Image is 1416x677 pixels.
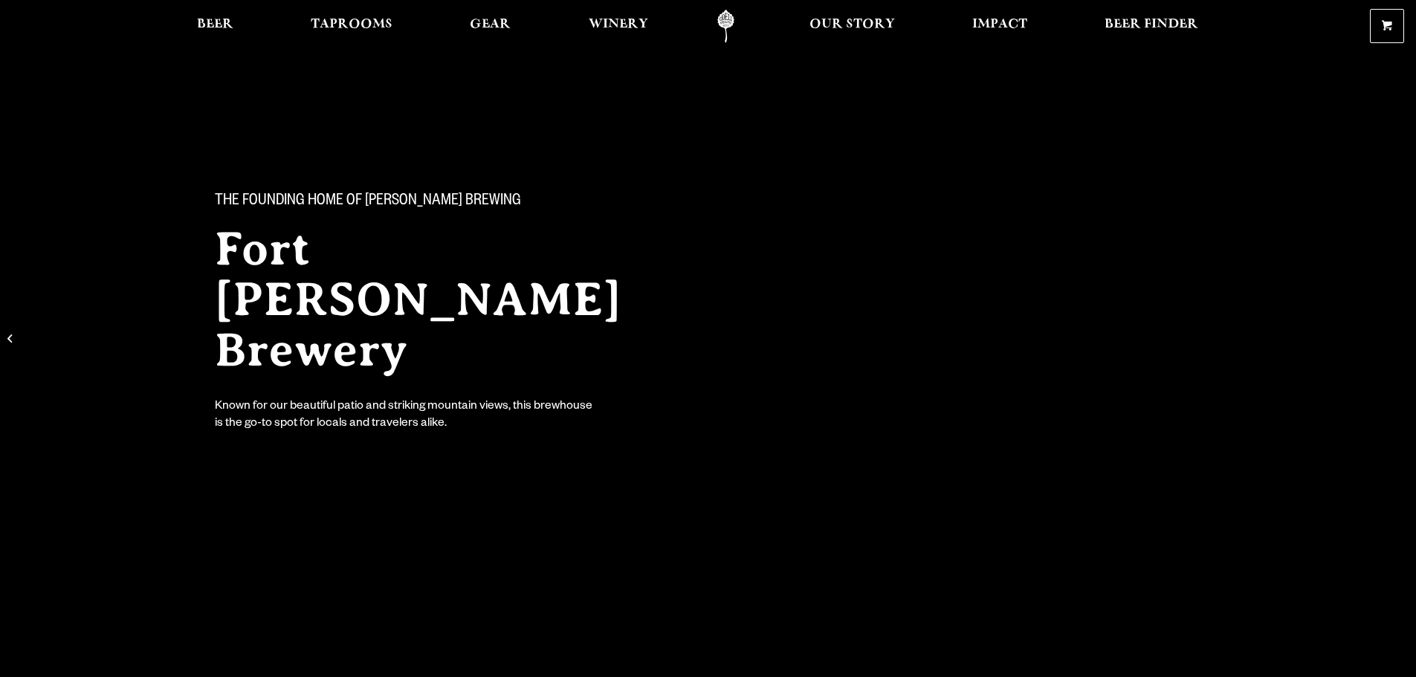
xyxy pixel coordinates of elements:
[972,19,1027,30] span: Impact
[311,19,392,30] span: Taprooms
[215,399,595,433] div: Known for our beautiful patio and striking mountain views, this brewhouse is the go-to spot for l...
[460,10,520,43] a: Gear
[301,10,402,43] a: Taprooms
[1095,10,1208,43] a: Beer Finder
[800,10,905,43] a: Our Story
[698,10,754,43] a: Odell Home
[187,10,243,43] a: Beer
[579,10,658,43] a: Winery
[963,10,1037,43] a: Impact
[589,19,648,30] span: Winery
[197,19,233,30] span: Beer
[1105,19,1198,30] span: Beer Finder
[470,19,511,30] span: Gear
[215,192,521,212] span: The Founding Home of [PERSON_NAME] Brewing
[809,19,895,30] span: Our Story
[215,224,679,375] h2: Fort [PERSON_NAME] Brewery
